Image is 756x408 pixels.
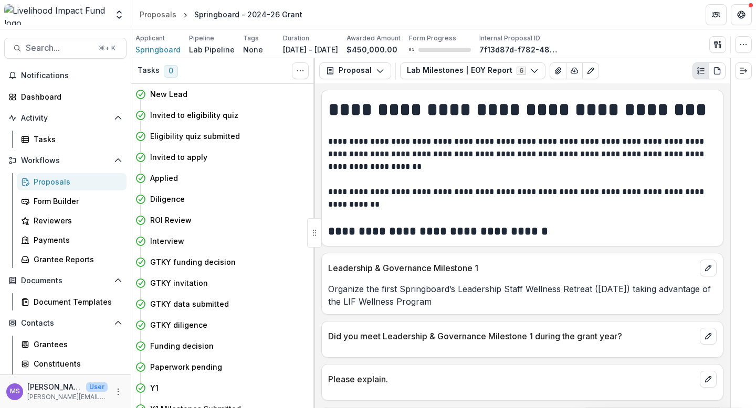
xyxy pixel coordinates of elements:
button: Lab Milestones | EOY Report6 [400,62,545,79]
div: Proposals [140,9,176,20]
button: More [112,385,124,398]
div: Reviewers [34,215,118,226]
span: Search... [26,43,92,53]
button: Edit as form [582,62,599,79]
a: Payments [17,231,127,249]
button: Proposal [319,62,391,79]
button: Open Contacts [4,315,127,331]
button: Open Documents [4,272,127,289]
div: Proposals [34,176,118,187]
p: [PERSON_NAME] [27,381,82,392]
p: Pipeline [189,34,214,43]
div: Dashboard [21,91,118,102]
div: Grantee Reports [34,254,118,265]
span: Documents [21,276,110,285]
span: 0 [164,65,178,78]
h4: GTKY data submitted [150,298,229,309]
a: Document Templates [17,293,127,310]
p: Leadership & Governance Milestone 1 [328,262,696,274]
h4: Paperwork pending [150,361,222,372]
span: Activity [21,114,110,123]
a: Form Builder [17,192,127,210]
button: edit [700,328,717,345]
div: Document Templates [34,296,118,307]
p: Did you meet Leadership & Governance Milestone 1 during the grant year? [328,330,696,342]
h4: GTKY funding decision [150,256,236,267]
a: Tasks [17,131,127,148]
a: Constituents [17,355,127,372]
a: Proposals [135,7,181,22]
button: edit [700,371,717,388]
nav: breadcrumb [135,7,307,22]
span: Contacts [21,319,110,328]
div: Springboard - 2024-26 Grant [194,9,302,20]
h3: Tasks [138,66,160,75]
button: View Attached Files [550,62,566,79]
p: Internal Proposal ID [479,34,540,43]
div: Payments [34,234,118,245]
p: User [86,382,108,392]
p: $450,000.00 [346,44,397,55]
h4: Interview [150,235,184,246]
h4: Applied [150,173,178,184]
h4: New Lead [150,89,187,100]
p: Organize the first Springboard’s Leadership Staff Wellness Retreat ([DATE]) taking advantage of t... [328,283,717,308]
a: Dashboard [4,88,127,105]
p: Applicant [135,34,165,43]
h4: Invited to apply [150,152,207,163]
div: Constituents [34,358,118,369]
div: Tasks [34,134,118,145]
a: Proposals [17,173,127,190]
p: Form Progress [409,34,456,43]
p: Awarded Amount [346,34,401,43]
button: Partners [706,4,727,25]
button: Plaintext view [692,62,709,79]
button: Open Workflows [4,152,127,169]
p: Duration [283,34,309,43]
span: Notifications [21,71,122,80]
div: ⌘ + K [97,42,118,54]
p: [PERSON_NAME][EMAIL_ADDRESS][DOMAIN_NAME] [27,392,108,402]
p: None [243,44,263,55]
a: Springboard [135,44,181,55]
a: Grantee Reports [17,251,127,268]
h4: GTKY diligence [150,319,207,330]
h4: Eligibility quiz submitted [150,131,240,142]
p: Lab Pipeline [189,44,235,55]
button: edit [700,260,717,276]
button: Notifications [4,67,127,84]
h4: Invited to eligibility quiz [150,110,238,121]
button: Open Activity [4,110,127,126]
button: Expand right [735,62,752,79]
p: Tags [243,34,259,43]
img: Livelihood Impact Fund logo [4,4,108,25]
button: Open entity switcher [112,4,127,25]
h4: Funding decision [150,340,214,351]
button: PDF view [709,62,726,79]
p: Please explain. [328,373,696,385]
button: Toggle View Cancelled Tasks [292,62,309,79]
span: Workflows [21,156,110,165]
h4: ROI Review [150,214,192,226]
div: Grantees [34,339,118,350]
h4: GTKY invitation [150,277,208,288]
div: Monica Swai [10,388,20,395]
p: [DATE] - [DATE] [283,44,338,55]
div: Form Builder [34,196,118,207]
button: Search... [4,38,127,59]
p: 0 % [409,46,414,53]
a: Grantees [17,336,127,353]
button: Get Help [731,4,752,25]
h4: Diligence [150,194,185,205]
a: Reviewers [17,212,127,229]
p: 7f13d87d-f782-48e3-b64d-accef767d22b [479,44,558,55]
h4: Y1 [150,382,159,393]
